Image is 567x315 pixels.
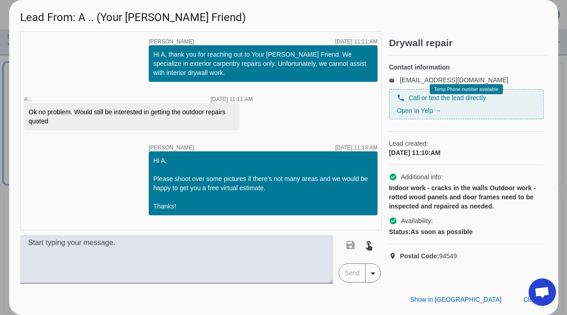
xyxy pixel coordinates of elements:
span: 94549 [400,251,457,261]
strong: Postal Code: [400,252,439,260]
mat-icon: email [389,78,400,82]
a: Open in Yelp → [397,107,441,114]
span: A .. [24,96,32,102]
strong: Status: [389,228,410,235]
mat-icon: arrow_drop_down [367,268,378,279]
span: Additional info: [401,172,443,182]
mat-icon: check_circle [389,217,397,225]
div: Open chat [529,278,556,306]
div: Indoor work - cracks in the walls Outdoor work - rotted wood panels and door frames need to be in... [389,183,544,211]
span: Temp Phone number available [434,87,498,92]
span: A .. [24,230,32,236]
span: [PERSON_NAME] [149,39,194,44]
span: [PERSON_NAME] [149,145,194,150]
div: [DATE] 11:11:AM [335,39,377,44]
div: Hi A, thank you for reaching out to Your [PERSON_NAME] Friend. We specialize in exterior carpentr... [153,50,373,77]
button: Show in [GEOGRAPHIC_DATA] [403,291,508,308]
h2: Drywall repair [389,38,547,48]
div: As soon as possible [389,227,544,236]
a: [EMAIL_ADDRESS][DOMAIN_NAME] [400,76,508,84]
div: [DATE] 11:11:AM [211,96,253,102]
mat-icon: touch_app [363,240,374,251]
mat-icon: check_circle [389,173,397,181]
div: Hi A, Please shoot over some pictures if there's not many areas and we would be happy to get you ... [153,156,373,211]
h4: Contact information [389,63,544,72]
span: Call or text the lead directly [409,93,486,102]
div: [DATE] 11:13:AM [335,145,377,150]
span: Show in [GEOGRAPHIC_DATA] [410,296,501,303]
mat-icon: phone [397,94,405,102]
mat-icon: location_on [389,252,400,260]
span: Availability: [401,216,433,225]
div: Ok no problem. Would still be interested in getting the outdoor repairs quoted [29,107,235,126]
span: Close [524,296,540,303]
button: Close [516,291,547,308]
div: [DATE] 11:10:AM [389,148,544,157]
span: Lead created: [389,139,544,148]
